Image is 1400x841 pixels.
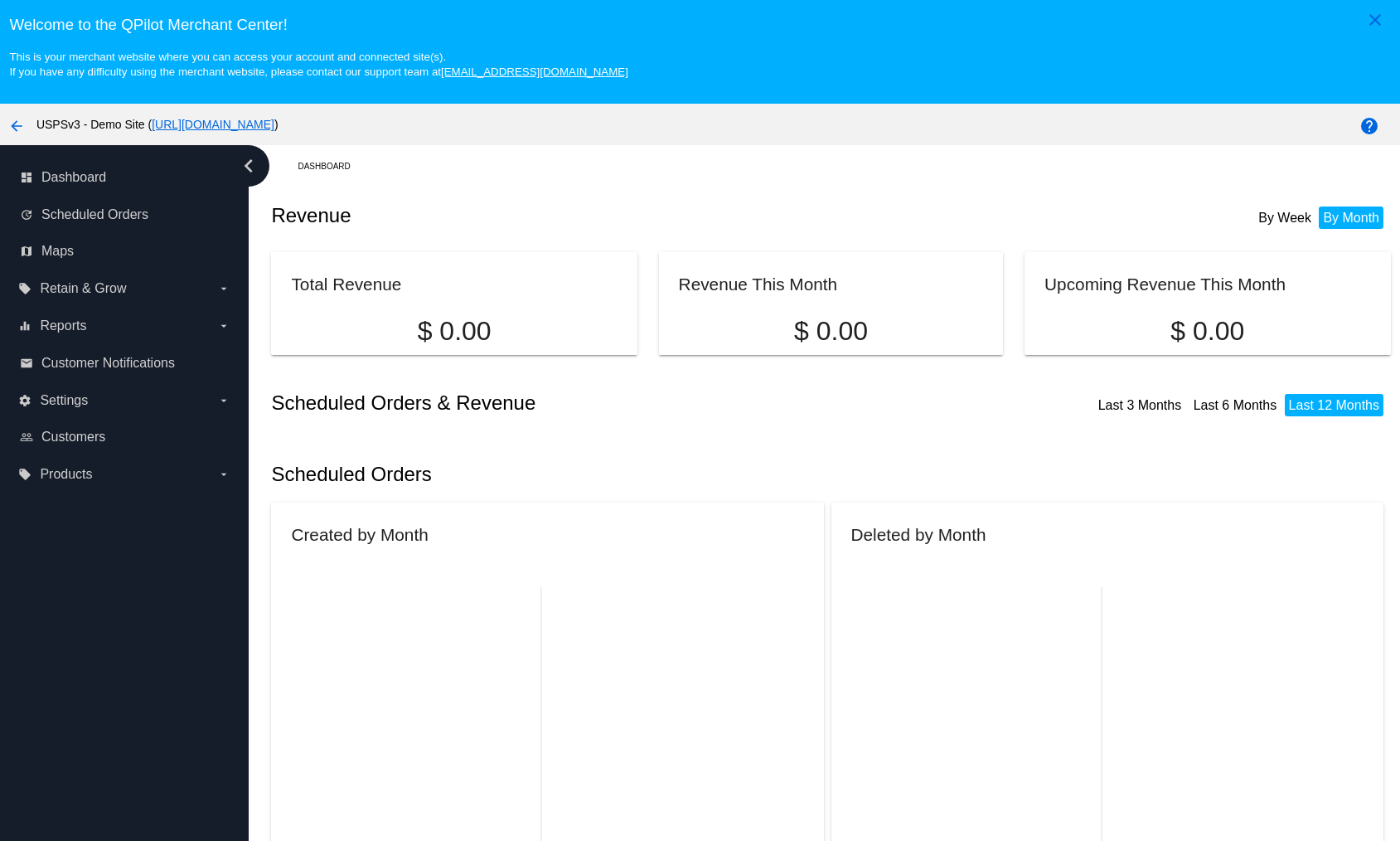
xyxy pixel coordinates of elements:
[20,208,33,221] i: update
[20,202,230,228] a: update Scheduled Orders
[41,430,105,445] span: Customers
[20,164,230,191] a: dashboard Dashboard
[9,16,1390,34] h3: Welcome to the QPilot Merchant Center!
[1359,116,1379,136] mat-icon: help
[152,118,274,131] a: [URL][DOMAIN_NAME]
[1098,398,1182,412] a: Last 3 Months
[20,245,33,258] i: map
[1254,207,1315,229] li: By Week
[1319,207,1383,229] li: By Month
[18,319,31,333] i: equalizer
[291,525,428,544] h2: Created by Month
[20,350,230,377] a: email Customer Notifications
[18,282,31,295] i: local_offer
[1365,10,1385,30] mat-icon: close
[1044,316,1370,347] p: $ 0.00
[679,275,838,294] h2: Revenue This Month
[679,316,984,347] p: $ 0.00
[291,316,617,347] p: $ 0.00
[41,356,175,371] span: Customer Notifications
[1194,398,1277,412] a: Last 6 Months
[271,391,831,415] h2: Scheduled Orders & Revenue
[271,204,831,227] h2: Revenue
[36,118,279,131] span: USPSv3 - Demo Site ( )
[40,393,88,408] span: Settings
[217,468,230,481] i: arrow_drop_down
[40,318,86,333] span: Reports
[40,467,92,482] span: Products
[298,153,365,179] a: Dashboard
[41,170,106,185] span: Dashboard
[851,525,986,544] h2: Deleted by Month
[20,357,33,370] i: email
[18,394,31,407] i: settings
[217,282,230,295] i: arrow_drop_down
[291,275,401,294] h2: Total Revenue
[41,244,74,259] span: Maps
[9,51,627,78] small: This is your merchant website where you can access your account and connected site(s). If you hav...
[235,153,262,179] i: chevron_left
[20,430,33,444] i: people_outline
[271,463,831,486] h2: Scheduled Orders
[1044,275,1286,294] h2: Upcoming Revenue This Month
[441,66,628,78] a: [EMAIL_ADDRESS][DOMAIN_NAME]
[1289,398,1379,412] a: Last 12 Months
[217,394,230,407] i: arrow_drop_down
[217,319,230,333] i: arrow_drop_down
[41,207,148,222] span: Scheduled Orders
[20,238,230,265] a: map Maps
[20,171,33,184] i: dashboard
[7,116,27,136] mat-icon: arrow_back
[18,468,31,481] i: local_offer
[20,424,230,450] a: people_outline Customers
[40,281,126,296] span: Retain & Grow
